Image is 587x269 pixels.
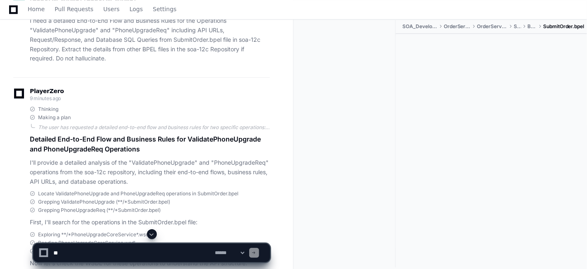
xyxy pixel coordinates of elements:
span: Pull Requests [55,7,93,12]
span: BPEL [528,23,536,30]
span: Users [103,7,120,12]
span: Logs [130,7,143,12]
span: Home [28,7,45,12]
span: Grepping PhoneUpgradeReq (**/*SubmitOrder.bpel) [38,207,161,214]
span: SOA [514,23,521,30]
div: The user has requested a detailed end-to-end flow and business rules for two specific operations:... [38,124,270,131]
span: OrderServices [444,23,471,30]
span: Thinking [38,106,58,113]
span: 9 minutes ago [30,95,61,101]
span: OrderServiceOS [477,23,507,30]
iframe: Open customer support [561,242,583,264]
span: Settings [153,7,176,12]
span: Grepping ValidatePhoneUpgrade (**/*SubmitOrder.bpel) [38,199,170,205]
p: First, I'll search for the operations in the SubmitOrder.bpel file: [30,218,270,227]
span: SubmitOrder.bpel [543,23,585,30]
span: Making a plan [38,114,71,121]
span: SOA_Development [402,23,437,30]
p: I'll provide a detailed analysis of the "ValidatePhoneUpgrade" and "PhoneUpgradeReq" operations f... [30,158,270,186]
span: PlayerZero [30,89,64,94]
p: I need a detailed End-to-End Flow and Business Rules for the Operations "ValidatePhoneUpgrade" an... [30,16,270,63]
h1: Detailed End-to-End Flow and Business Rules for ValidatePhoneUpgrade and PhoneUpgradeReq Operations [30,134,270,154]
span: Locate ValidatePhoneUpgrade and PhoneUpgradeReq operations in SubmitOrder.bpel [38,190,238,197]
